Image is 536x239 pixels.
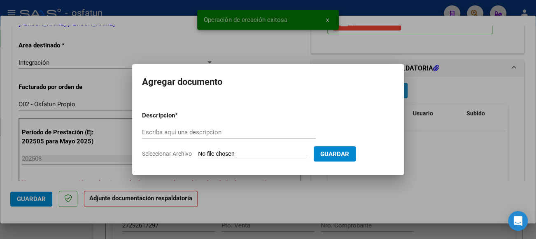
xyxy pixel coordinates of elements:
[142,150,192,157] span: Seleccionar Archivo
[508,211,528,231] div: Open Intercom Messenger
[142,74,394,90] h2: Agregar documento
[142,111,218,120] p: Descripcion
[314,146,356,162] button: Guardar
[320,150,349,158] span: Guardar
